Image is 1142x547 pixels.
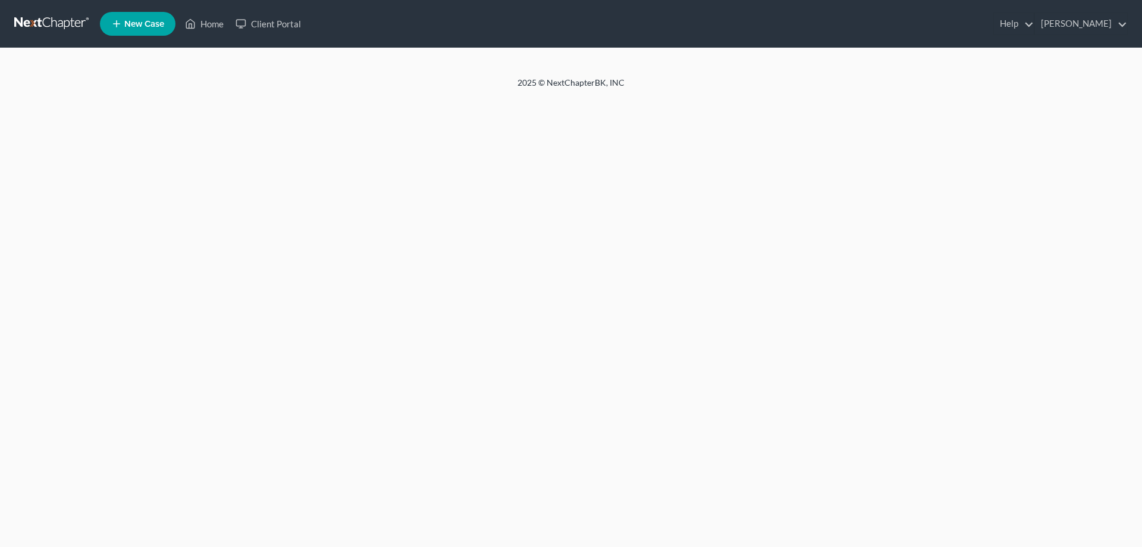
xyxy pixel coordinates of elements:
[1035,13,1127,35] a: [PERSON_NAME]
[179,13,230,35] a: Home
[994,13,1034,35] a: Help
[232,77,910,98] div: 2025 © NextChapterBK, INC
[100,12,175,36] new-legal-case-button: New Case
[230,13,307,35] a: Client Portal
